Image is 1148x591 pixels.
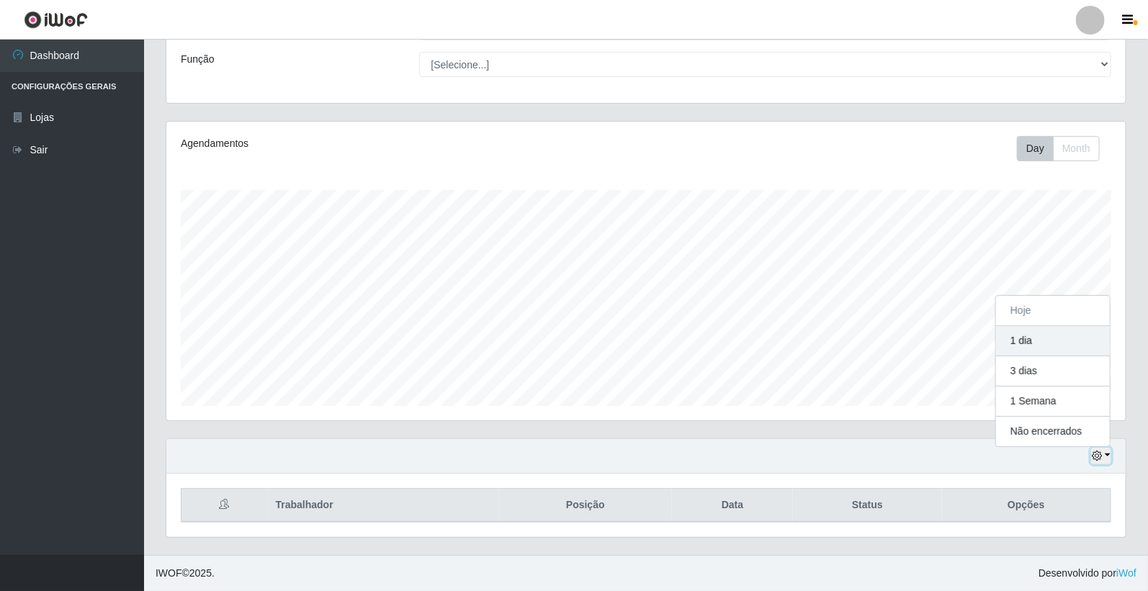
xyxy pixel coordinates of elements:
[672,489,793,523] th: Data
[996,387,1110,417] button: 1 Semana
[181,136,556,151] div: Agendamentos
[1017,136,1111,161] div: Toolbar with button groups
[996,296,1110,326] button: Hoje
[156,566,215,581] span: © 2025 .
[499,489,672,523] th: Posição
[996,326,1110,356] button: 1 dia
[181,52,215,67] label: Função
[1053,136,1100,161] button: Month
[1017,136,1054,161] button: Day
[156,567,182,579] span: IWOF
[267,489,499,523] th: Trabalhador
[24,11,88,29] img: CoreUI Logo
[942,489,1111,523] th: Opções
[1017,136,1100,161] div: First group
[996,417,1110,446] button: Não encerrados
[1116,567,1136,579] a: iWof
[793,489,942,523] th: Status
[996,356,1110,387] button: 3 dias
[1039,566,1136,581] span: Desenvolvido por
